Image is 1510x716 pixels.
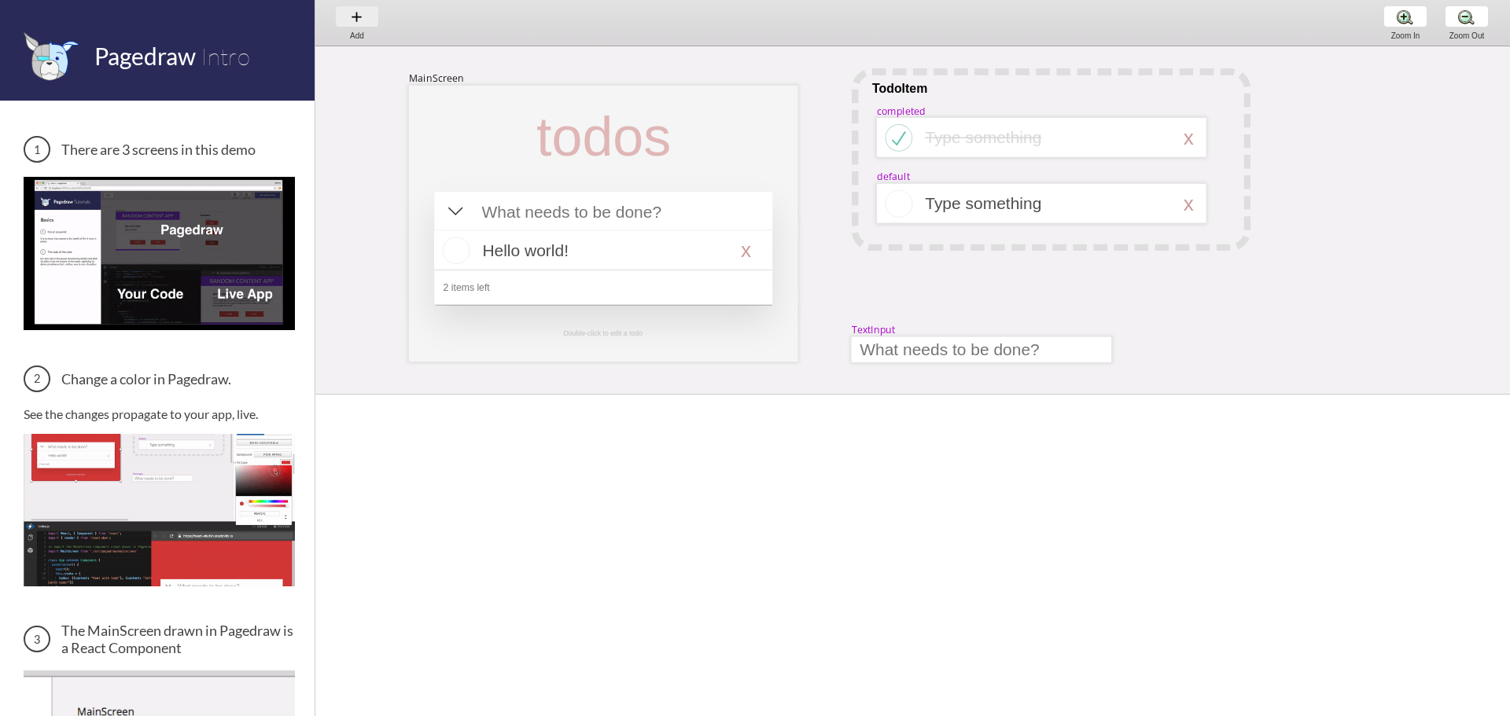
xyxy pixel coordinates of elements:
span: Intro [201,42,250,71]
img: baseline-add-24px.svg [348,9,365,25]
p: See the changes propagate to your app, live. [24,406,295,421]
div: MainScreen [409,72,464,85]
h3: There are 3 screens in this demo [24,136,295,163]
img: zoom-minus.png [1458,9,1475,25]
div: x [1184,126,1194,149]
h3: The MainScreen drawn in Pagedraw is a React Component [24,622,295,656]
img: 3 screens [24,177,295,329]
div: completed [877,104,926,117]
div: Zoom In [1376,31,1435,40]
img: zoom-plus.png [1397,9,1413,25]
div: default [877,170,910,183]
span: Pagedraw [94,42,196,70]
h3: Change a color in Pagedraw. [24,365,295,392]
div: Zoom Out [1437,31,1497,40]
img: Change a color in Pagedraw [24,434,295,586]
img: favicon.png [24,31,79,81]
div: Add [327,31,387,40]
div: TextInput [852,323,896,336]
div: x [1184,192,1194,215]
